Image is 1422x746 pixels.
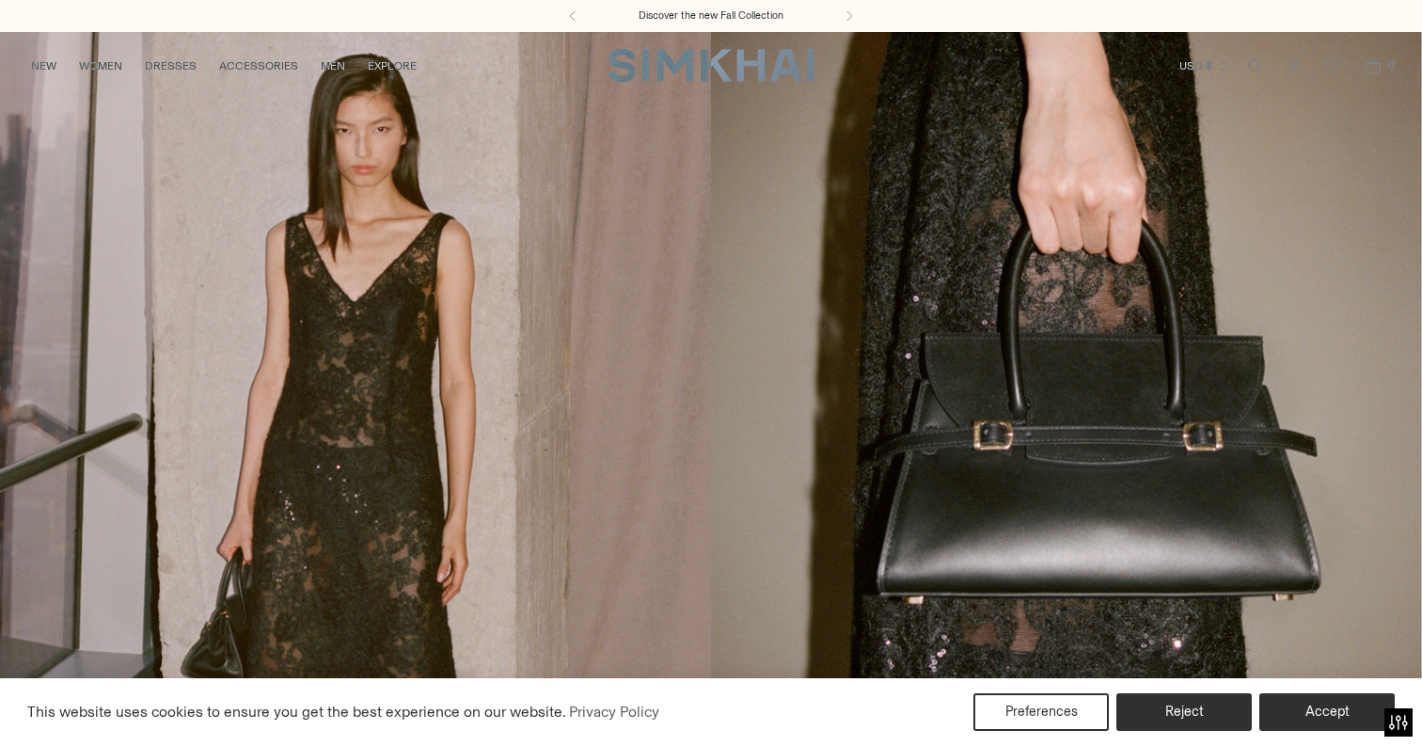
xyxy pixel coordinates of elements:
a: Discover the new Fall Collection [639,8,783,24]
a: DRESSES [145,45,197,87]
span: This website uses cookies to ensure you get the best experience on our website. [27,703,566,721]
a: Privacy Policy (opens in a new tab) [566,698,662,726]
a: NEW [31,45,56,87]
a: SIMKHAI [608,47,814,84]
a: Wishlist [1315,47,1352,85]
a: ACCESSORIES [219,45,298,87]
a: Go to the account page [1275,47,1313,85]
button: Reject [1116,693,1252,731]
span: 0 [1382,56,1399,73]
button: Preferences [973,693,1109,731]
a: WOMEN [79,45,122,87]
a: Open cart modal [1354,47,1392,85]
button: Accept [1259,693,1395,731]
a: MEN [321,45,345,87]
a: Open search modal [1236,47,1273,85]
button: USD $ [1179,45,1229,87]
a: EXPLORE [368,45,417,87]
